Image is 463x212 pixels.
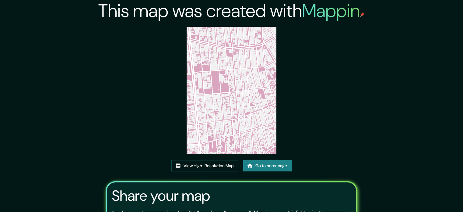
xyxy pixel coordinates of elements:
img: mappin-pin [360,12,365,17]
h3: Share your map [112,187,210,204]
a: View High-Resolution Map [171,160,238,171]
img: created-map [187,27,276,154]
a: Go to homepage [243,160,292,171]
iframe: Help widget launcher [409,188,456,205]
